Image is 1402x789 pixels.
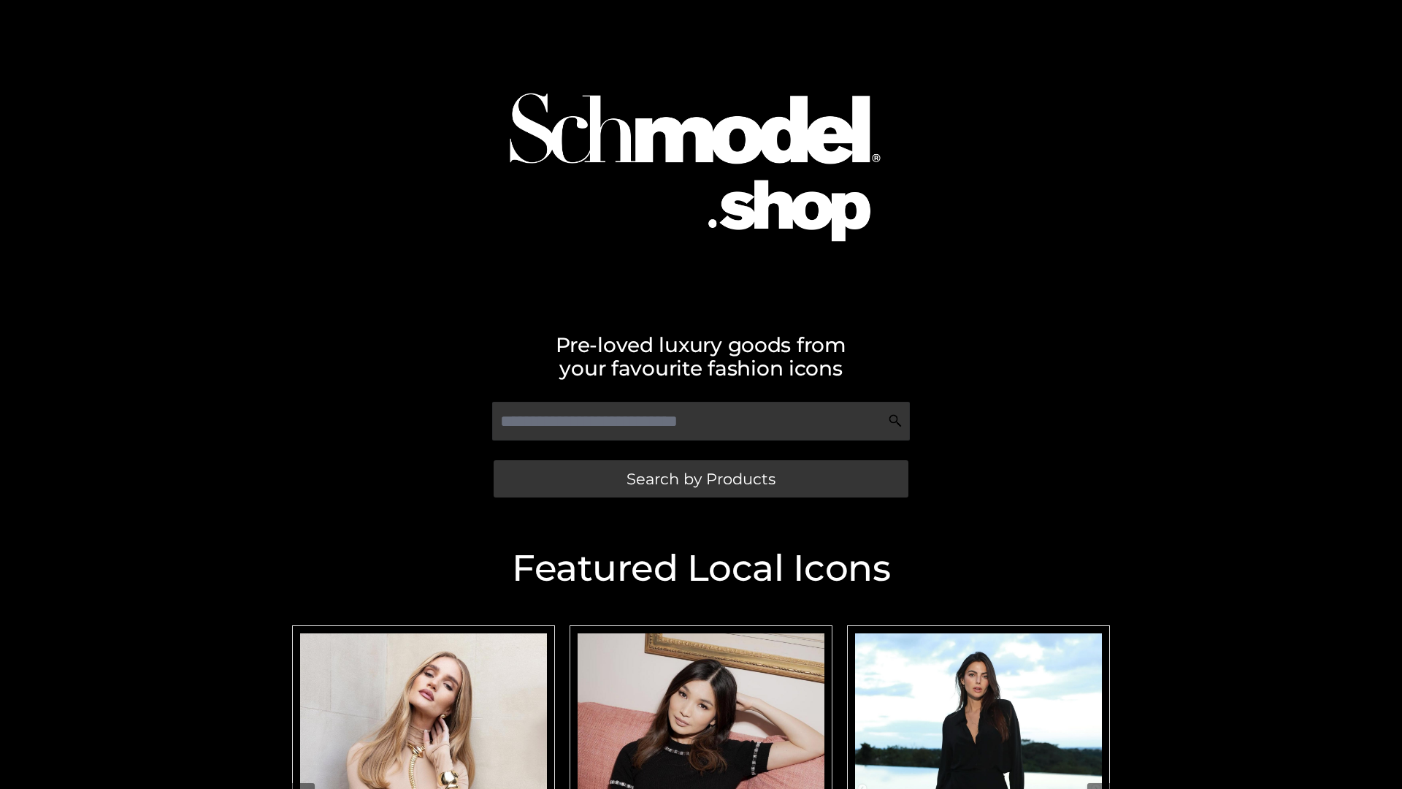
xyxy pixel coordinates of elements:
img: Search Icon [888,413,903,428]
a: Search by Products [494,460,908,498]
span: Search by Products [627,471,775,487]
h2: Featured Local Icons​ [285,550,1117,587]
h2: Pre-loved luxury goods from your favourite fashion icons [285,333,1117,380]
